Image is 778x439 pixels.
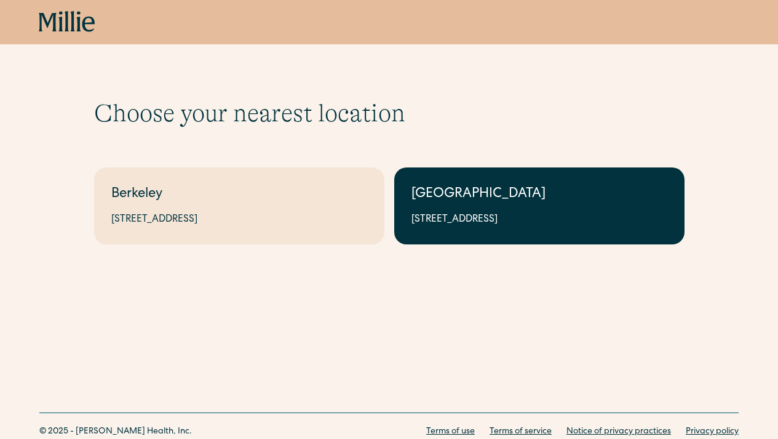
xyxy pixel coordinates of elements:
a: Privacy policy [686,425,739,438]
div: [STREET_ADDRESS] [111,212,367,227]
div: © 2025 - [PERSON_NAME] Health, Inc. [39,425,192,438]
div: Berkeley [111,185,367,205]
a: Berkeley[STREET_ADDRESS] [94,167,384,244]
h1: Choose your nearest location [94,99,685,128]
a: Terms of service [490,425,552,438]
a: Terms of use [426,425,475,438]
div: [GEOGRAPHIC_DATA] [411,185,667,205]
a: Notice of privacy practices [566,425,671,438]
a: [GEOGRAPHIC_DATA][STREET_ADDRESS] [394,167,685,244]
div: [STREET_ADDRESS] [411,212,667,227]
